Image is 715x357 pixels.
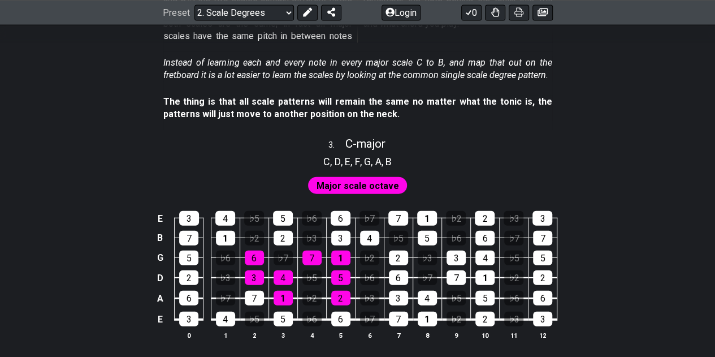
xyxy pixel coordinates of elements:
td: E [153,209,167,229]
div: 6 [331,312,350,326]
th: 8 [413,329,441,341]
th: 7 [384,329,413,341]
div: 6 [331,211,350,226]
div: 3 [532,211,552,226]
div: 2 [475,312,495,326]
div: ♭7 [504,231,523,246]
div: 6 [245,251,264,265]
div: ♭5 [389,231,408,246]
div: ♭3 [418,251,437,265]
th: 10 [470,329,499,341]
div: 2 [274,231,293,246]
em: Instead of learning each and every note in every major scale C to B, and map that out on the fret... [163,57,552,80]
span: 3 . [328,139,345,152]
div: ♭2 [447,312,466,326]
span: , [330,154,335,169]
div: ♭7 [274,251,293,265]
div: ♭7 [359,211,379,226]
div: 5 [331,270,350,285]
div: 5 [475,291,495,306]
span: C [323,154,330,169]
div: 2 [389,251,408,265]
span: , [350,154,355,169]
div: 1 [274,291,293,306]
div: ♭6 [504,291,523,306]
button: Create image [532,5,553,20]
div: 7 [533,231,552,246]
span: G [364,154,371,169]
div: ♭6 [447,231,466,246]
div: 6 [533,291,552,306]
th: 0 [175,329,203,341]
span: Preset [163,7,190,18]
div: ♭5 [447,291,466,306]
th: 11 [499,329,528,341]
th: 2 [240,329,268,341]
div: 4 [360,231,379,246]
div: 2 [179,270,198,285]
div: ♭6 [302,312,322,326]
div: 7 [389,312,408,326]
div: 5 [179,251,198,265]
div: ♭3 [216,270,235,285]
div: 4 [216,312,235,326]
div: 1 [418,312,437,326]
th: 3 [268,329,297,341]
span: , [382,154,386,169]
div: 1 [331,251,350,265]
div: 7 [388,211,408,226]
th: 9 [441,329,470,341]
div: 3 [389,291,408,306]
div: 1 [216,231,235,246]
span: B [385,154,392,169]
div: ♭3 [504,312,523,326]
th: 1 [211,329,240,341]
span: , [341,154,345,169]
td: G [153,248,167,268]
div: 3 [245,270,264,285]
div: ♭7 [418,270,437,285]
div: 2 [475,211,495,226]
span: First enable full edit mode to edit [317,178,399,195]
div: ♭2 [360,251,379,265]
div: ♭2 [446,211,466,226]
div: 7 [447,270,466,285]
div: 7 [245,291,264,306]
div: 4 [418,291,437,306]
th: 12 [528,329,557,341]
div: ♭5 [302,270,322,285]
span: D [335,154,341,169]
div: ♭5 [245,312,264,326]
div: 7 [302,251,322,265]
div: ♭5 [504,251,523,265]
div: 4 [475,251,495,265]
div: 3 [179,312,198,326]
div: 3 [533,312,552,326]
div: ♭6 [302,211,322,226]
div: ♭3 [504,211,523,226]
div: 5 [274,312,293,326]
div: ♭6 [360,270,379,285]
button: Share Preset [321,5,341,20]
section: Scale pitch classes [318,152,397,170]
div: 7 [179,231,198,246]
div: ♭7 [360,312,379,326]
td: E [153,308,167,330]
select: Preset [194,5,294,20]
div: 4 [274,270,293,285]
div: ♭7 [216,291,235,306]
th: 4 [297,329,326,341]
div: 2 [331,291,350,306]
div: 5 [533,251,552,265]
button: Login [382,5,421,20]
div: 1 [417,211,437,226]
div: 3 [447,251,466,265]
div: ♭3 [302,231,322,246]
div: 3 [331,231,350,246]
td: D [153,268,167,288]
div: 5 [418,231,437,246]
strong: The thing is that all scale patterns will remain the same no matter what the tonic is, the patter... [163,96,552,119]
div: 6 [179,291,198,306]
span: C - major [345,137,385,150]
td: B [153,228,167,248]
